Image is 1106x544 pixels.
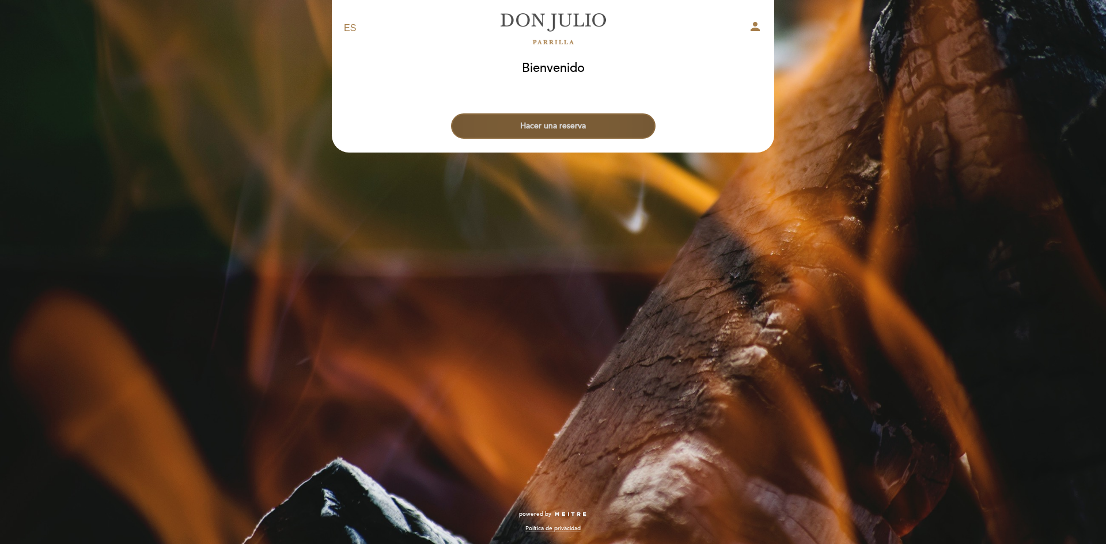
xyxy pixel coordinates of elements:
[748,20,762,33] i: person
[554,512,587,518] img: MEITRE
[748,20,762,37] button: person
[519,510,587,518] a: powered by
[481,13,625,44] a: [PERSON_NAME]
[525,524,581,532] a: Política de privacidad
[522,62,585,75] h1: Bienvenido
[519,510,551,518] span: powered by
[451,113,656,139] button: Hacer una reserva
